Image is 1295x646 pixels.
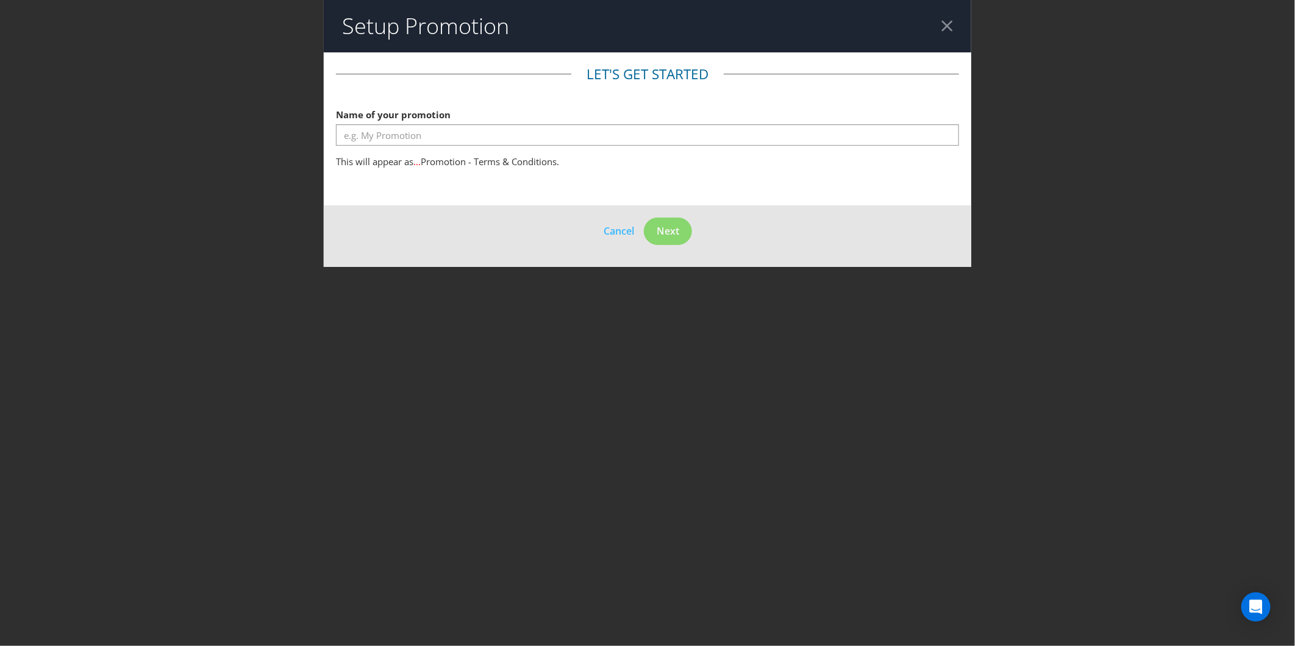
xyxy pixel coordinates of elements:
[657,224,679,238] span: Next
[336,124,959,146] input: e.g. My Promotion
[571,65,724,84] legend: Let's get started
[421,155,559,168] span: Promotion - Terms & Conditions.
[604,224,634,238] span: Cancel
[603,223,635,239] button: Cancel
[336,155,413,168] span: This will appear as
[413,155,421,168] span: ...
[342,14,509,38] h2: Setup Promotion
[336,108,451,121] span: Name of your promotion
[1241,592,1271,622] div: Open Intercom Messenger
[644,218,692,245] button: Next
